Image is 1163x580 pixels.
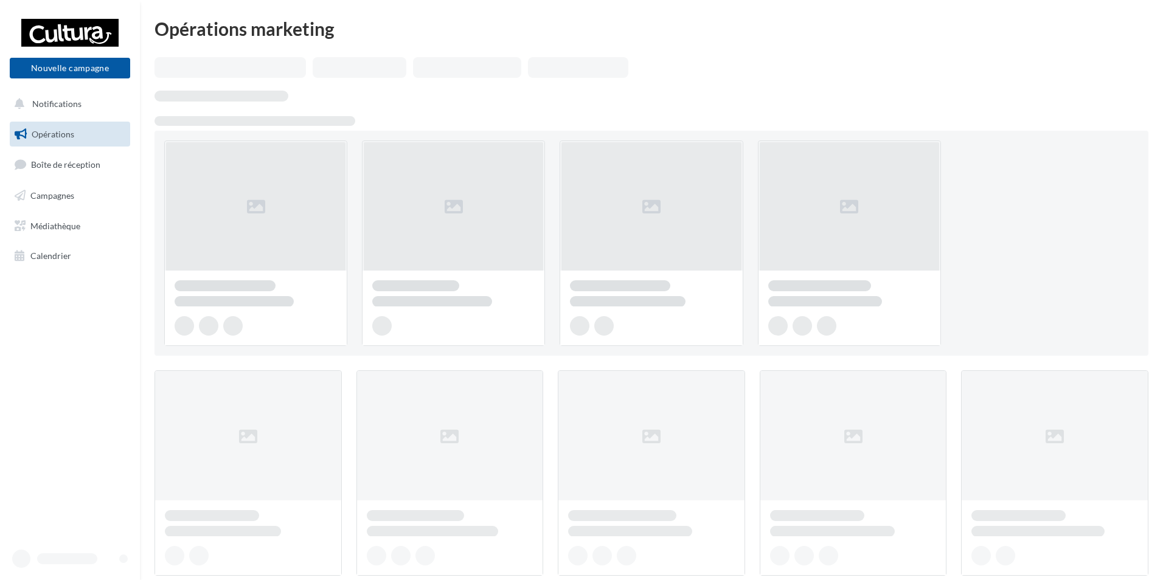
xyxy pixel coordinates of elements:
[7,183,133,209] a: Campagnes
[32,98,82,109] span: Notifications
[7,91,128,117] button: Notifications
[30,220,80,230] span: Médiathèque
[10,58,130,78] button: Nouvelle campagne
[154,19,1148,38] div: Opérations marketing
[31,159,100,170] span: Boîte de réception
[32,129,74,139] span: Opérations
[7,122,133,147] a: Opérations
[30,190,74,201] span: Campagnes
[7,151,133,178] a: Boîte de réception
[7,243,133,269] a: Calendrier
[7,213,133,239] a: Médiathèque
[30,250,71,261] span: Calendrier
